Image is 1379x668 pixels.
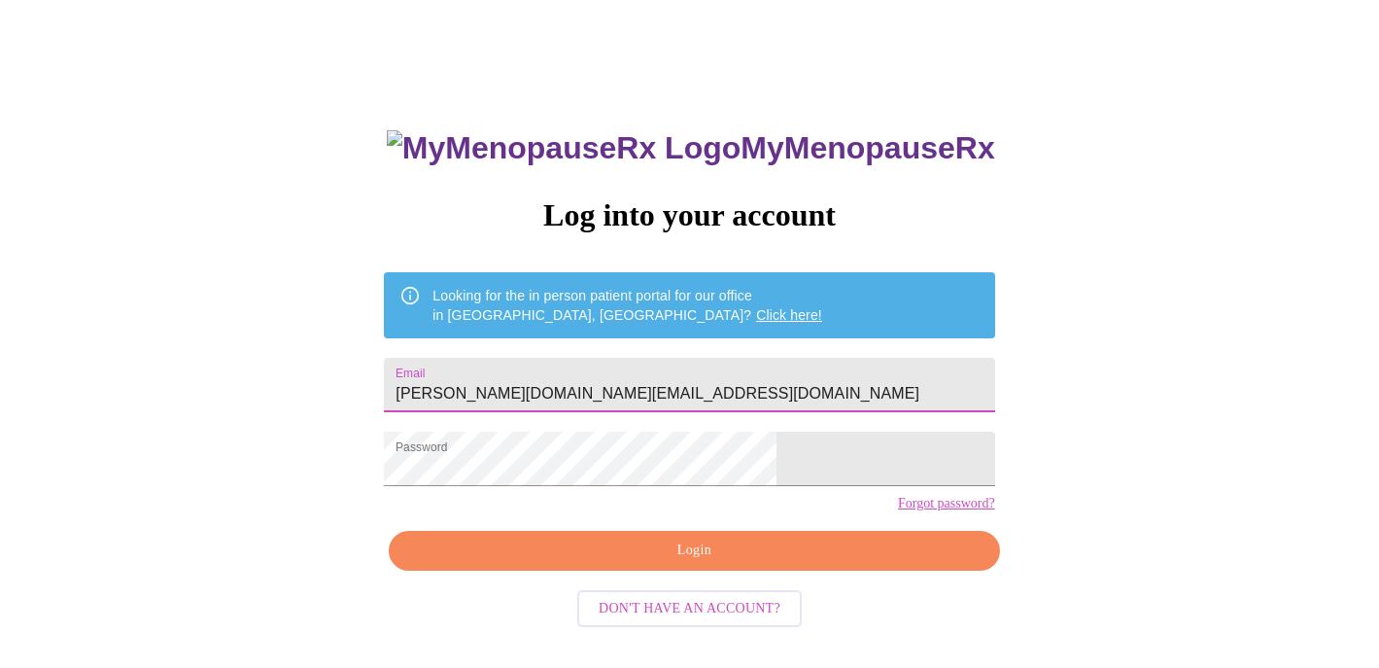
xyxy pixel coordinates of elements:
[432,278,822,333] div: Looking for the in person patient portal for our office in [GEOGRAPHIC_DATA], [GEOGRAPHIC_DATA]?
[387,130,995,166] h3: MyMenopauseRx
[411,539,977,563] span: Login
[599,597,780,621] span: Don't have an account?
[387,130,741,166] img: MyMenopauseRx Logo
[572,599,807,615] a: Don't have an account?
[898,496,995,511] a: Forgot password?
[756,307,822,323] a: Click here!
[384,197,994,233] h3: Log into your account
[577,590,802,628] button: Don't have an account?
[389,531,999,571] button: Login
